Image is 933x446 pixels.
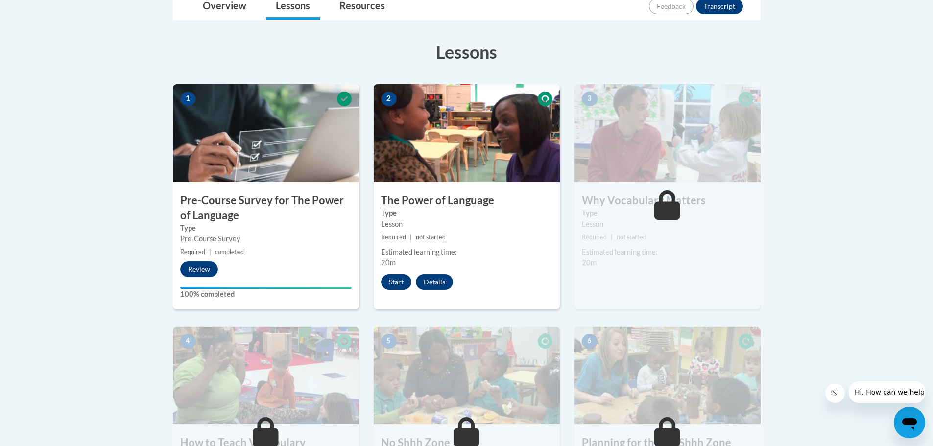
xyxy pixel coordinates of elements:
[173,84,359,182] img: Course Image
[381,234,406,241] span: Required
[381,219,552,230] div: Lesson
[209,248,211,256] span: |
[582,258,597,267] span: 20m
[173,327,359,424] img: Course Image
[574,193,761,208] h3: Why Vocabulary Matters
[173,40,761,64] h3: Lessons
[381,247,552,258] div: Estimated learning time:
[374,193,560,208] h3: The Power of Language
[825,383,845,403] iframe: Close message
[611,234,613,241] span: |
[381,274,411,290] button: Start
[416,274,453,290] button: Details
[180,261,218,277] button: Review
[381,208,552,219] label: Type
[582,92,598,106] span: 3
[381,92,397,106] span: 2
[180,234,352,244] div: Pre-Course Survey
[180,223,352,234] label: Type
[416,234,446,241] span: not started
[180,287,352,289] div: Your progress
[574,327,761,424] img: Course Image
[617,234,646,241] span: not started
[381,334,397,349] span: 5
[180,289,352,300] label: 100% completed
[574,84,761,182] img: Course Image
[894,407,925,438] iframe: Button to launch messaging window
[173,193,359,223] h3: Pre-Course Survey for The Power of Language
[180,334,196,349] span: 4
[215,248,244,256] span: completed
[582,234,607,241] span: Required
[849,381,925,403] iframe: Message from company
[381,258,396,267] span: 20m
[6,7,79,15] span: Hi. How can we help?
[582,334,598,349] span: 6
[582,247,753,258] div: Estimated learning time:
[582,219,753,230] div: Lesson
[180,92,196,106] span: 1
[410,234,412,241] span: |
[374,84,560,182] img: Course Image
[374,327,560,424] img: Course Image
[582,208,753,219] label: Type
[180,248,205,256] span: Required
